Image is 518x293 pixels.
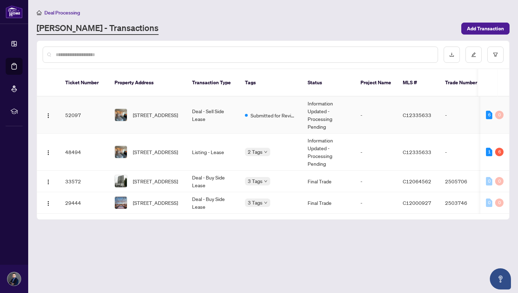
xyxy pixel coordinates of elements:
[43,197,54,208] button: Logo
[44,10,80,16] span: Deal Processing
[487,47,504,63] button: filter
[45,179,51,185] img: Logo
[60,171,109,192] td: 33572
[186,192,239,214] td: Deal - Buy Side Lease
[186,171,239,192] td: Deal - Buy Side Lease
[45,201,51,206] img: Logo
[115,146,127,158] img: thumbnail-img
[471,52,476,57] span: edit
[133,111,178,119] span: [STREET_ADDRESS]
[264,150,267,154] span: down
[60,134,109,171] td: 48494
[486,177,492,185] div: 0
[60,97,109,134] td: 52097
[7,272,21,286] img: Profile Icon
[403,149,431,155] span: C12335633
[133,177,178,185] span: [STREET_ADDRESS]
[264,179,267,183] span: down
[439,134,489,171] td: -
[248,199,263,207] span: 3 Tags
[495,111,504,119] div: 0
[239,69,302,97] th: Tags
[403,178,431,184] span: C12064562
[302,171,355,192] td: Final Trade
[45,113,51,118] img: Logo
[486,199,492,207] div: 0
[355,171,397,192] td: -
[251,111,296,119] span: Submitted for Review
[302,69,355,97] th: Status
[248,177,263,185] span: 3 Tags
[37,22,159,35] a: [PERSON_NAME] - Transactions
[490,268,511,289] button: Open asap
[186,97,239,134] td: Deal - Sell Side Lease
[403,112,431,118] span: C12335633
[486,148,492,156] div: 1
[439,69,489,97] th: Trade Number
[355,192,397,214] td: -
[60,69,109,97] th: Ticket Number
[302,97,355,134] td: Information Updated - Processing Pending
[186,134,239,171] td: Listing - Lease
[43,146,54,158] button: Logo
[186,69,239,97] th: Transaction Type
[355,69,397,97] th: Project Name
[264,201,267,205] span: down
[495,199,504,207] div: 0
[115,109,127,121] img: thumbnail-img
[495,148,504,156] div: 6
[302,134,355,171] td: Information Updated - Processing Pending
[45,150,51,155] img: Logo
[302,192,355,214] td: Final Trade
[6,5,23,18] img: logo
[486,111,492,119] div: 6
[133,148,178,156] span: [STREET_ADDRESS]
[444,47,460,63] button: download
[439,192,489,214] td: 2503746
[109,69,186,97] th: Property Address
[461,23,510,35] button: Add Transaction
[115,197,127,209] img: thumbnail-img
[467,23,504,34] span: Add Transaction
[248,148,263,156] span: 2 Tags
[133,199,178,207] span: [STREET_ADDRESS]
[449,52,454,57] span: download
[403,200,431,206] span: C12000927
[43,176,54,187] button: Logo
[397,69,439,97] th: MLS #
[355,97,397,134] td: -
[355,134,397,171] td: -
[465,47,482,63] button: edit
[37,10,42,15] span: home
[495,177,504,185] div: 0
[493,52,498,57] span: filter
[115,175,127,187] img: thumbnail-img
[43,109,54,121] button: Logo
[439,171,489,192] td: 2505706
[439,97,489,134] td: -
[60,192,109,214] td: 29444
